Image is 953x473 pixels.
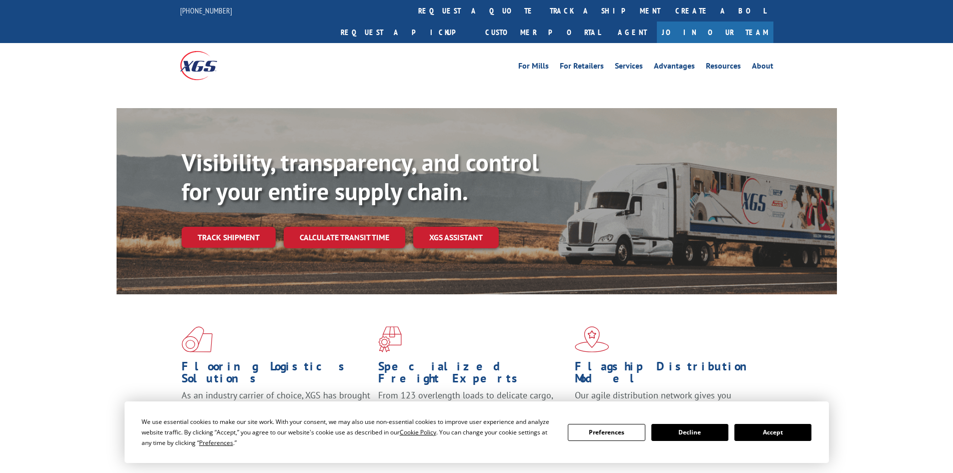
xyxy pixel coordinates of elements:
span: Our agile distribution network gives you nationwide inventory management on demand. [575,389,759,413]
a: Services [615,62,643,73]
img: xgs-icon-flagship-distribution-model-red [575,326,609,352]
span: As an industry carrier of choice, XGS has brought innovation and dedication to flooring logistics... [182,389,370,425]
img: xgs-icon-total-supply-chain-intelligence-red [182,326,213,352]
img: xgs-icon-focused-on-flooring-red [378,326,402,352]
button: Accept [734,424,811,441]
a: Customer Portal [478,22,608,43]
p: From 123 overlength loads to delicate cargo, our experienced staff knows the best way to move you... [378,389,567,434]
b: Visibility, transparency, and control for your entire supply chain. [182,147,539,207]
a: Join Our Team [657,22,773,43]
h1: Specialized Freight Experts [378,360,567,389]
a: Agent [608,22,657,43]
h1: Flooring Logistics Solutions [182,360,371,389]
a: For Mills [518,62,549,73]
div: Cookie Consent Prompt [125,401,829,463]
a: Request a pickup [333,22,478,43]
a: Calculate transit time [284,227,405,248]
a: [PHONE_NUMBER] [180,6,232,16]
a: Advantages [654,62,695,73]
span: Preferences [199,438,233,447]
a: XGS ASSISTANT [413,227,499,248]
a: About [752,62,773,73]
button: Decline [651,424,728,441]
span: Cookie Policy [400,428,436,436]
a: Track shipment [182,227,276,248]
h1: Flagship Distribution Model [575,360,764,389]
a: Resources [706,62,741,73]
div: We use essential cookies to make our site work. With your consent, we may also use non-essential ... [142,416,556,448]
button: Preferences [568,424,645,441]
a: For Retailers [560,62,604,73]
